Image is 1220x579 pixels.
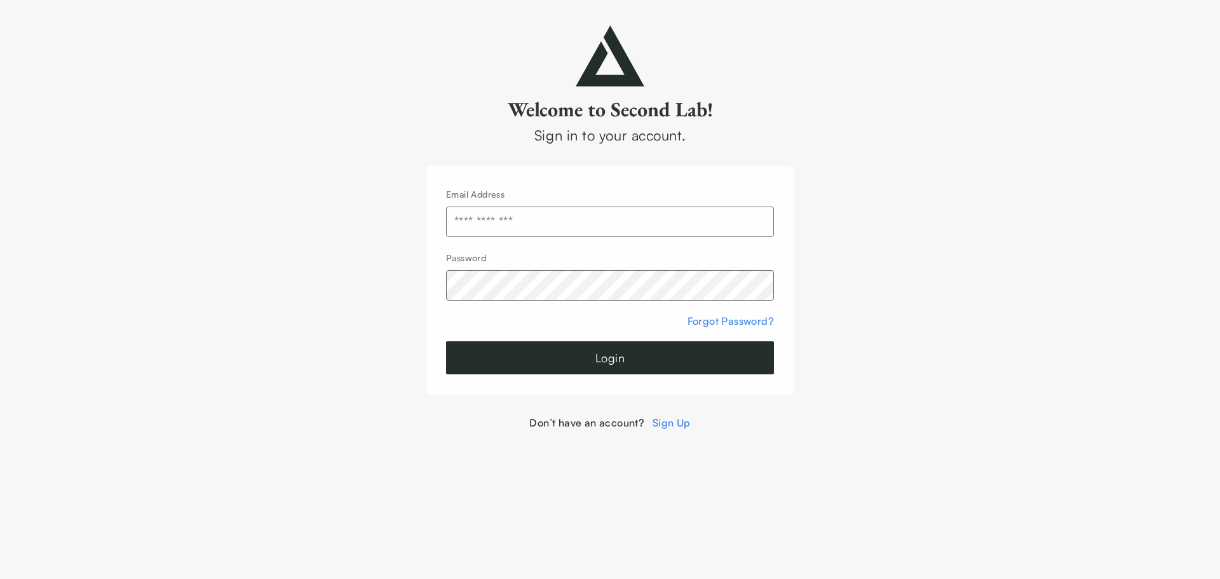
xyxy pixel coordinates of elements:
[688,315,774,327] a: Forgot Password?
[446,252,486,263] label: Password
[426,125,794,146] div: Sign in to your account.
[426,97,794,122] h2: Welcome to Second Lab!
[653,416,691,429] a: Sign Up
[426,415,794,430] div: Don’t have an account?
[446,189,505,200] label: Email Address
[446,341,774,374] button: Login
[576,25,644,86] img: secondlab-logo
